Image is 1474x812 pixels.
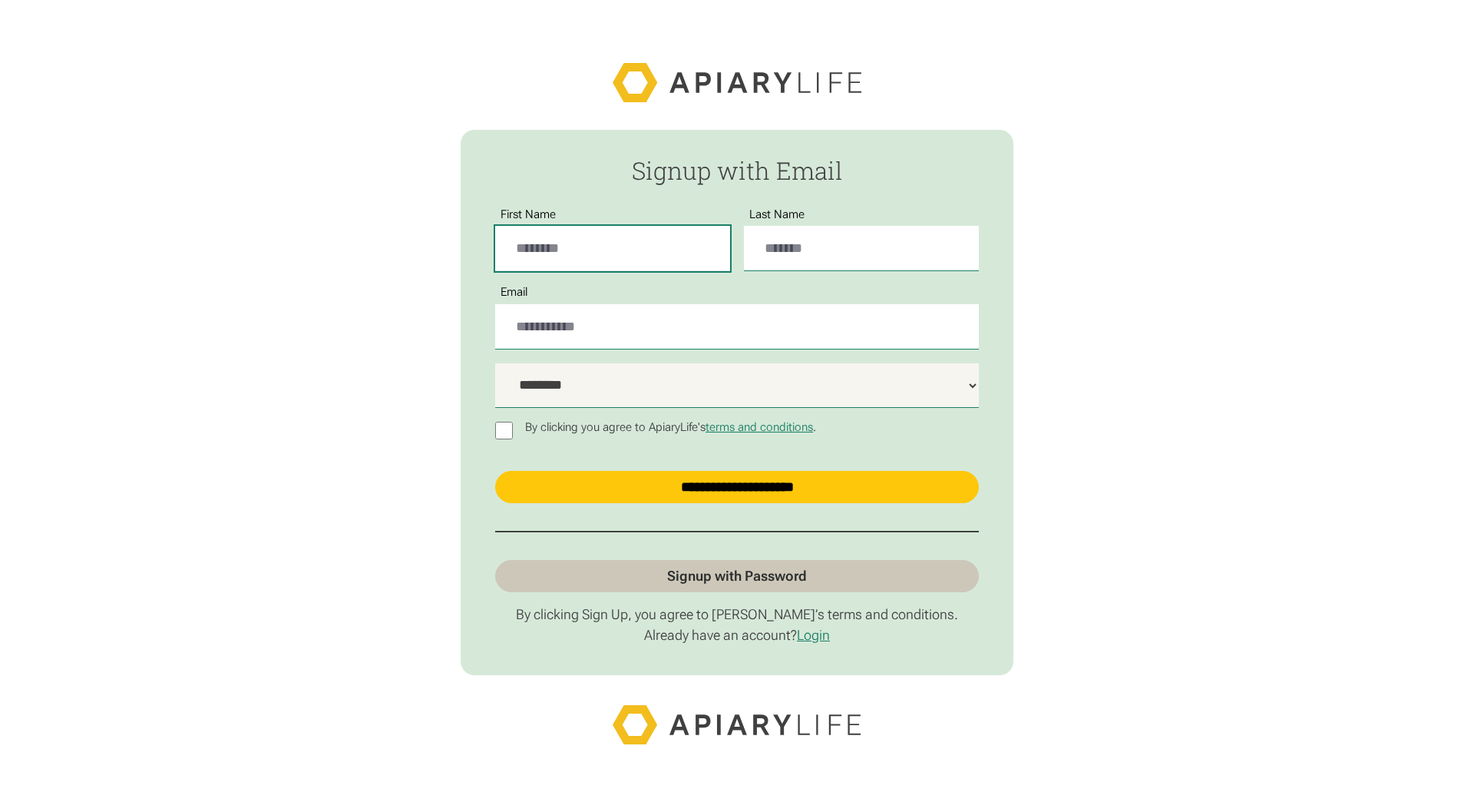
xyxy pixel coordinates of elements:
[495,208,562,221] label: First Name
[495,606,979,624] p: By clicking Sign Up, you agree to [PERSON_NAME]’s terms and conditions.
[744,208,811,221] label: Last Name
[495,627,979,645] p: Already have an account?
[520,421,822,434] p: By clicking you agree to ApiaryLife's .
[797,627,830,643] a: Login
[495,286,534,299] label: Email
[495,157,979,184] h2: Signup with Email
[495,560,979,593] a: Signup with Password
[706,420,813,434] a: terms and conditions
[461,130,1013,675] form: Passwordless Signup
